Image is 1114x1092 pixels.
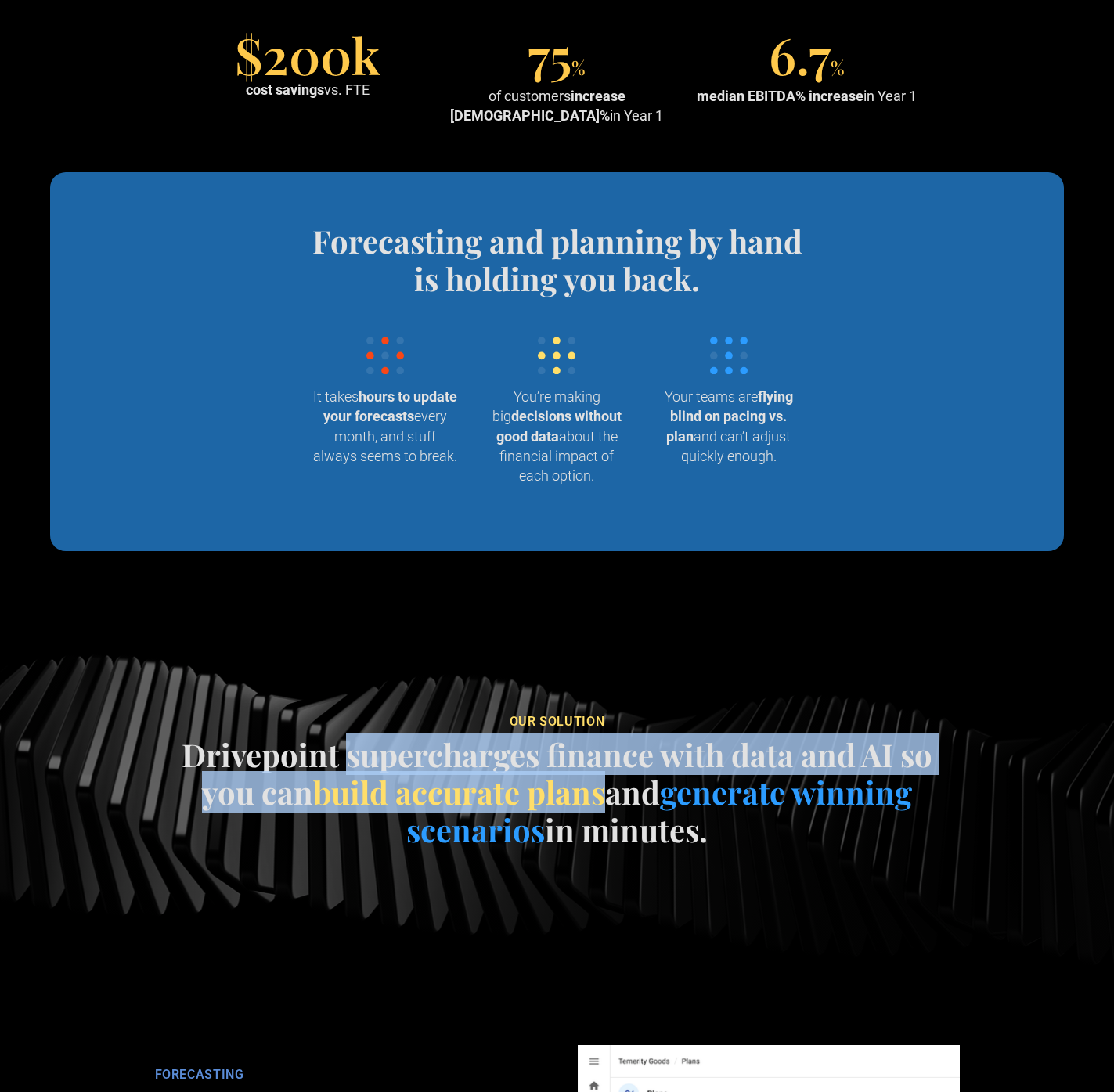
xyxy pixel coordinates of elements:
strong: median EBITDA% increase [697,88,863,104]
strong: cost savings [246,81,324,98]
p: You’re making big about the financial impact of each option. [484,387,630,485]
span: 75 [528,21,571,88]
div: in Year 1 [697,86,917,106]
p: Your teams are and can’t adjust quickly enough. [655,387,802,466]
h4: Drivepoint supercharges finance with data and AI so you can and in minutes. [165,736,948,849]
div: $200k [235,36,380,74]
div: of customers in Year 1 [438,86,676,125]
span: % [571,55,586,80]
div: vs. FTE [246,80,370,99]
strong: decisions without good data [496,408,622,444]
span: 6.7 [769,21,831,88]
span: generate winning scenarios [406,771,912,850]
p: It takes every month, and stuff always seems to break. [312,387,459,466]
span: % [831,55,845,80]
span: build accurate plans [313,771,605,813]
div: FORECASTING [155,1067,546,1083]
strong: hours to update your forecasts [323,388,457,424]
h4: Forecasting and planning by hand is holding you back. [300,222,815,297]
strong: flying blind on pacing vs. plan [666,388,793,444]
span: our soluTION [510,714,605,729]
